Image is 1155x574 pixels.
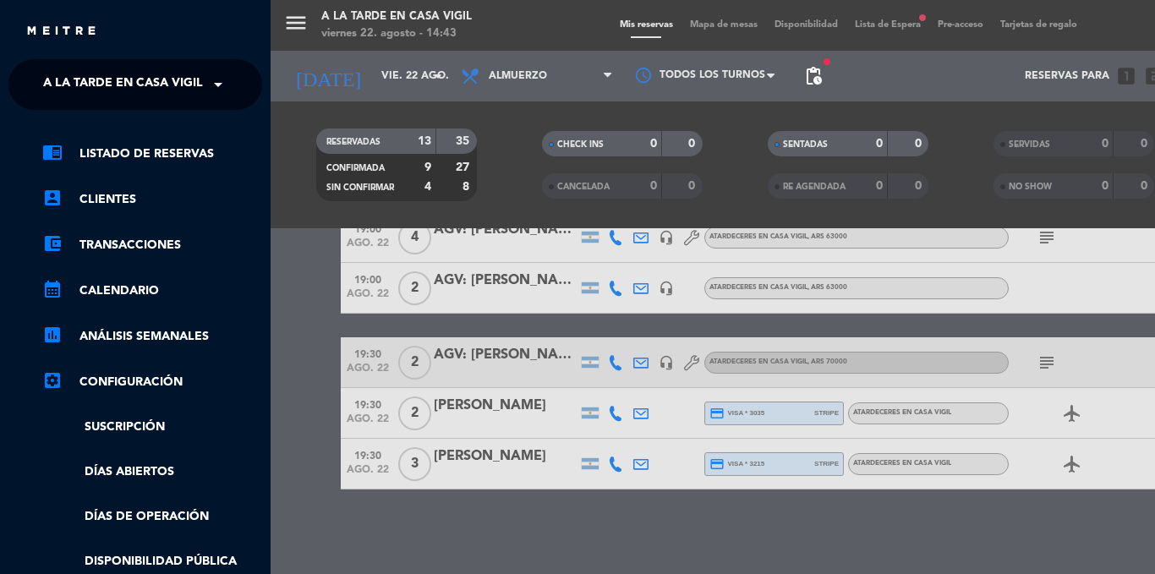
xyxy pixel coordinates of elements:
[822,57,832,67] span: fiber_manual_record
[42,418,262,437] a: Suscripción
[42,552,262,571] a: Disponibilidad pública
[42,281,262,301] a: calendar_monthCalendario
[42,507,262,527] a: Días de Operación
[42,279,63,299] i: calendar_month
[42,189,262,210] a: account_boxClientes
[43,67,203,102] span: A la tarde en Casa Vigil
[42,370,63,391] i: settings_applications
[42,326,262,347] a: assessmentANÁLISIS SEMANALES
[42,188,63,208] i: account_box
[803,66,824,86] span: pending_actions
[42,233,63,254] i: account_balance_wallet
[42,462,262,482] a: Días abiertos
[42,372,262,392] a: Configuración
[25,25,97,38] img: MEITRE
[42,144,262,164] a: chrome_reader_modeListado de Reservas
[42,142,63,162] i: chrome_reader_mode
[42,325,63,345] i: assessment
[42,235,262,255] a: account_balance_walletTransacciones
